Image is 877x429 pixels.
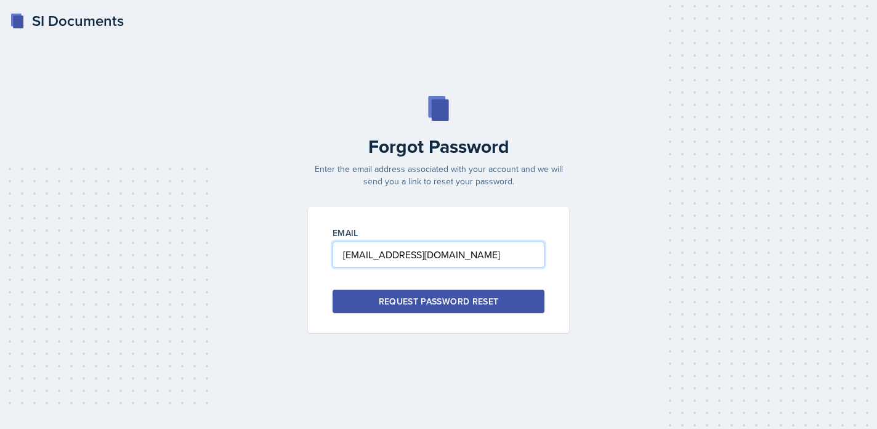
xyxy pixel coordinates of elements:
[333,227,358,239] label: Email
[301,136,576,158] h2: Forgot Password
[379,295,499,308] div: Request Password Reset
[333,242,544,268] input: Email
[333,290,544,313] button: Request Password Reset
[301,163,576,187] p: Enter the email address associated with your account and we will send you a link to reset your pa...
[10,10,124,32] a: SI Documents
